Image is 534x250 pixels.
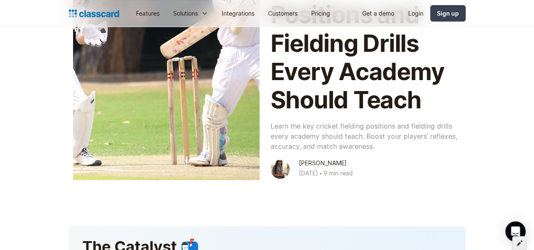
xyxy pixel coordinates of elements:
a: Login [401,4,430,23]
div: [PERSON_NAME] [299,158,347,168]
div: Solutions [166,4,215,23]
a: home [69,8,119,19]
div: Open Intercom Messenger [505,221,526,242]
a: Integrations [215,4,261,23]
div: Solutions [173,9,198,18]
p: Learn the key cricket fielding positions and fielding drills every academy should teach. Boost yo... [271,121,457,151]
a: Pricing [304,4,337,23]
a: Features [129,4,166,23]
div: 9 min read [323,168,353,178]
div: Sign up [437,9,459,18]
div: [DATE] [299,168,318,178]
a: Customers [261,4,304,23]
a: Get a demo [355,4,401,23]
div: ‧ [318,168,323,180]
a: Sign up [430,5,466,22]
